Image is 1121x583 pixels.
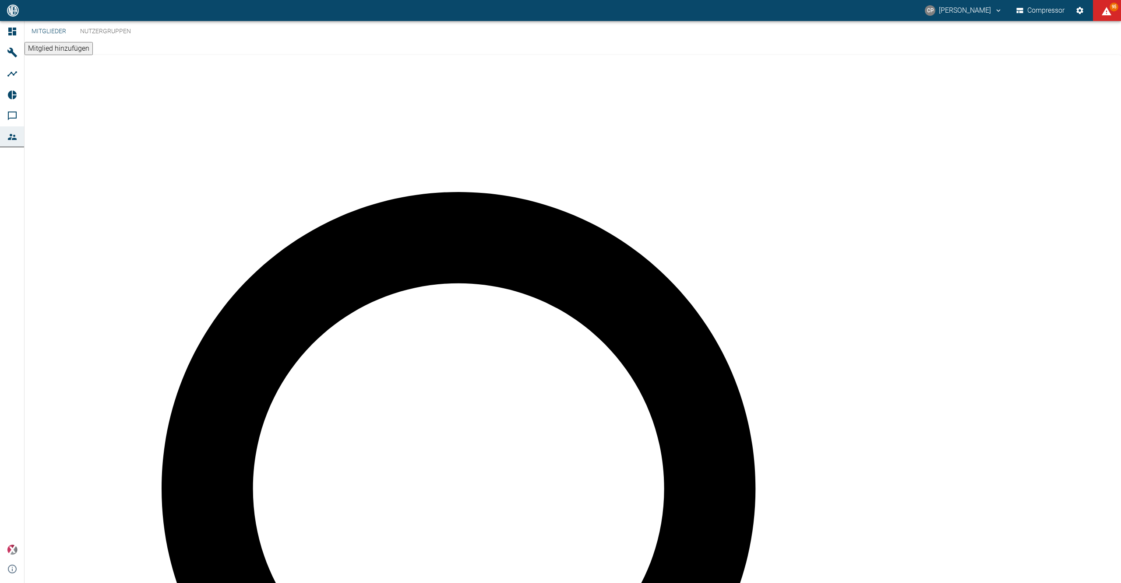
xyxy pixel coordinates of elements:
button: Nutzergruppen [73,21,138,42]
span: 95 [1110,3,1118,11]
button: Mitglied hinzufügen [25,42,93,55]
img: logo [6,4,20,16]
button: Compressor [1015,3,1067,18]
div: CP [925,5,935,16]
button: Mitglieder [25,21,73,42]
button: christoph.palm@neuman-esser.com [924,3,1004,18]
button: Einstellungen [1072,3,1088,18]
img: Xplore Logo [7,545,18,555]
